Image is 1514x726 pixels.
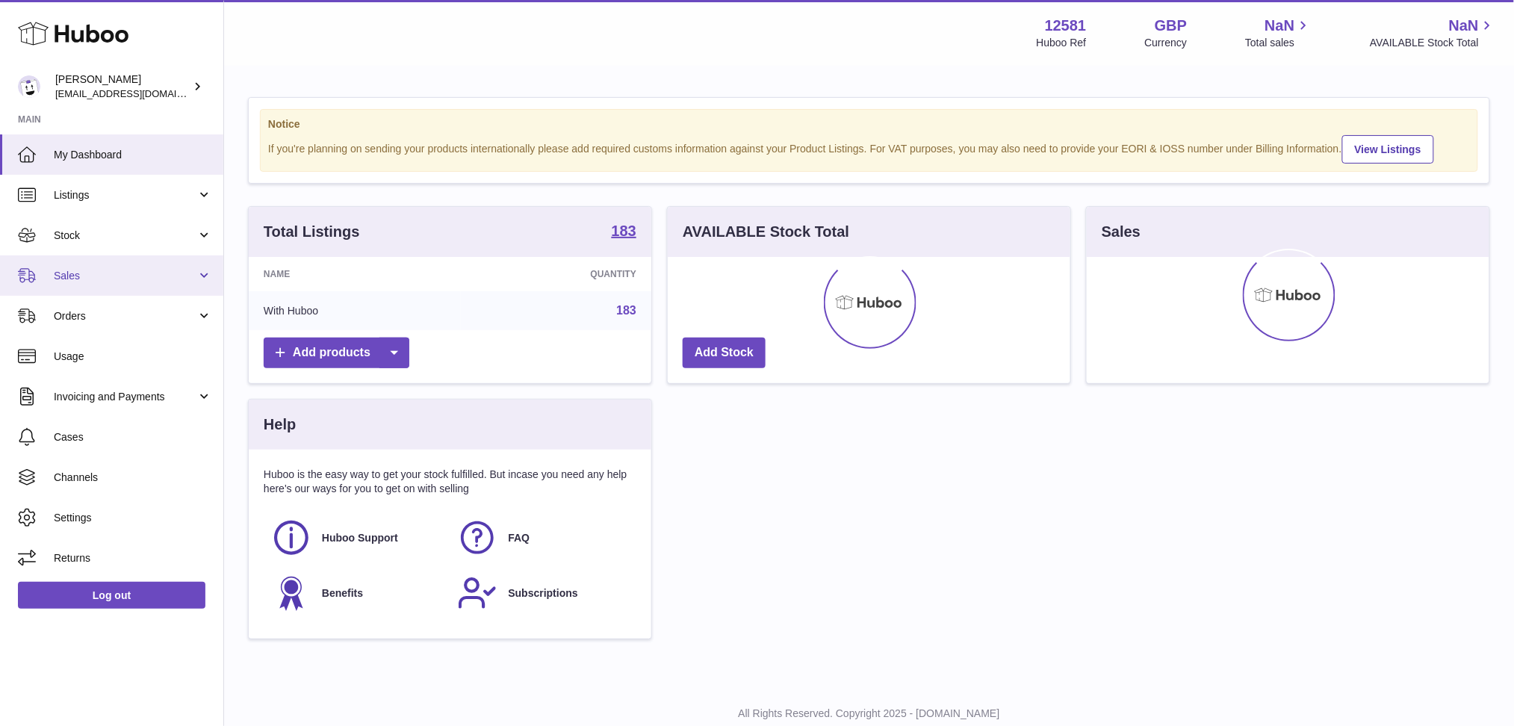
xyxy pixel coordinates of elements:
[54,188,196,202] span: Listings
[54,350,212,364] span: Usage
[264,338,409,368] a: Add products
[508,586,577,601] span: Subscriptions
[271,518,442,558] a: Huboo Support
[1370,36,1496,50] span: AVAILABLE Stock Total
[18,75,40,98] img: ibrewis@drink-trip.com
[1045,16,1087,36] strong: 12581
[55,87,220,99] span: [EMAIL_ADDRESS][DOMAIN_NAME]
[683,222,849,242] h3: AVAILABLE Stock Total
[54,551,212,565] span: Returns
[457,518,628,558] a: FAQ
[683,338,766,368] a: Add Stock
[54,309,196,323] span: Orders
[54,430,212,444] span: Cases
[1245,36,1312,50] span: Total sales
[1342,135,1434,164] a: View Listings
[457,573,628,613] a: Subscriptions
[54,390,196,404] span: Invoicing and Payments
[18,582,205,609] a: Log out
[54,148,212,162] span: My Dashboard
[612,223,636,238] strong: 183
[1102,222,1141,242] h3: Sales
[612,223,636,241] a: 183
[322,531,398,545] span: Huboo Support
[264,468,636,496] p: Huboo is the easy way to get your stock fulfilled. But incase you need any help here's our ways f...
[1370,16,1496,50] a: NaN AVAILABLE Stock Total
[249,257,461,291] th: Name
[54,269,196,283] span: Sales
[322,586,363,601] span: Benefits
[616,304,636,317] a: 183
[508,531,530,545] span: FAQ
[54,511,212,525] span: Settings
[268,117,1470,131] strong: Notice
[1155,16,1187,36] strong: GBP
[1245,16,1312,50] a: NaN Total sales
[55,72,190,101] div: [PERSON_NAME]
[461,257,651,291] th: Quantity
[268,133,1470,164] div: If you're planning on sending your products internationally please add required customs informati...
[271,573,442,613] a: Benefits
[54,471,212,485] span: Channels
[1265,16,1294,36] span: NaN
[264,222,360,242] h3: Total Listings
[54,229,196,243] span: Stock
[249,291,461,330] td: With Huboo
[1037,36,1087,50] div: Huboo Ref
[1145,36,1188,50] div: Currency
[236,707,1502,721] p: All Rights Reserved. Copyright 2025 - [DOMAIN_NAME]
[1449,16,1479,36] span: NaN
[264,415,296,435] h3: Help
